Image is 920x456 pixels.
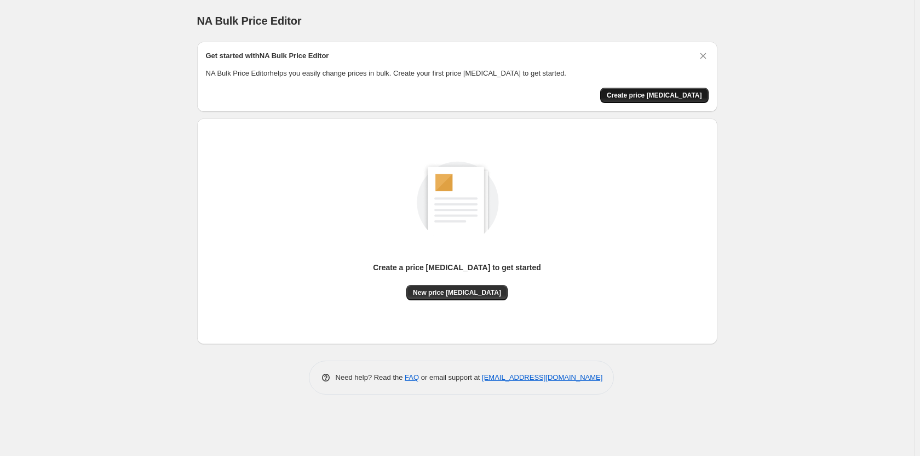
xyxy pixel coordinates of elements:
span: or email support at [419,373,482,381]
a: [EMAIL_ADDRESS][DOMAIN_NAME] [482,373,602,381]
p: NA Bulk Price Editor helps you easily change prices in bulk. Create your first price [MEDICAL_DAT... [206,68,709,79]
p: Create a price [MEDICAL_DATA] to get started [373,262,541,273]
button: New price [MEDICAL_DATA] [406,285,508,300]
span: Create price [MEDICAL_DATA] [607,91,702,100]
span: Need help? Read the [336,373,405,381]
span: New price [MEDICAL_DATA] [413,288,501,297]
button: Create price change job [600,88,709,103]
h2: Get started with NA Bulk Price Editor [206,50,329,61]
button: Dismiss card [698,50,709,61]
span: NA Bulk Price Editor [197,15,302,27]
a: FAQ [405,373,419,381]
